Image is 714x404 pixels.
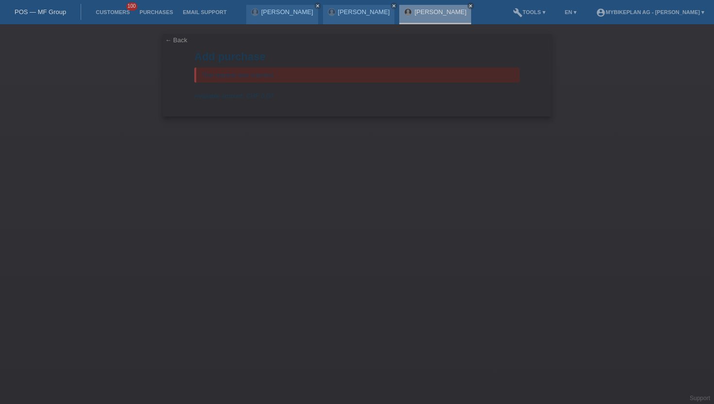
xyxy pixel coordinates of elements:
span: 100 [126,2,138,11]
a: POS — MF Group [15,8,66,16]
span: CHF 0.00 [246,92,273,100]
a: [PERSON_NAME] [338,8,390,16]
a: [PERSON_NAME] [261,8,313,16]
i: build [513,8,523,17]
a: [PERSON_NAME] [414,8,466,16]
a: account_circleMybikeplan AG - [PERSON_NAME] ▾ [591,9,709,15]
i: account_circle [596,8,606,17]
a: EN ▾ [560,9,581,15]
h1: Add purchase [194,50,520,63]
i: close [315,3,320,8]
a: close [391,2,397,9]
a: Support [690,395,710,402]
i: close [468,3,473,8]
a: Customers [91,9,135,15]
i: close [391,3,396,8]
a: Email Support [178,9,231,15]
a: close [314,2,321,9]
div: The request was rejected. [194,67,520,83]
a: Purchases [135,9,178,15]
a: close [467,2,474,9]
a: ← Back [165,36,187,44]
span: Available amount: [194,92,244,100]
a: buildTools ▾ [508,9,550,15]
